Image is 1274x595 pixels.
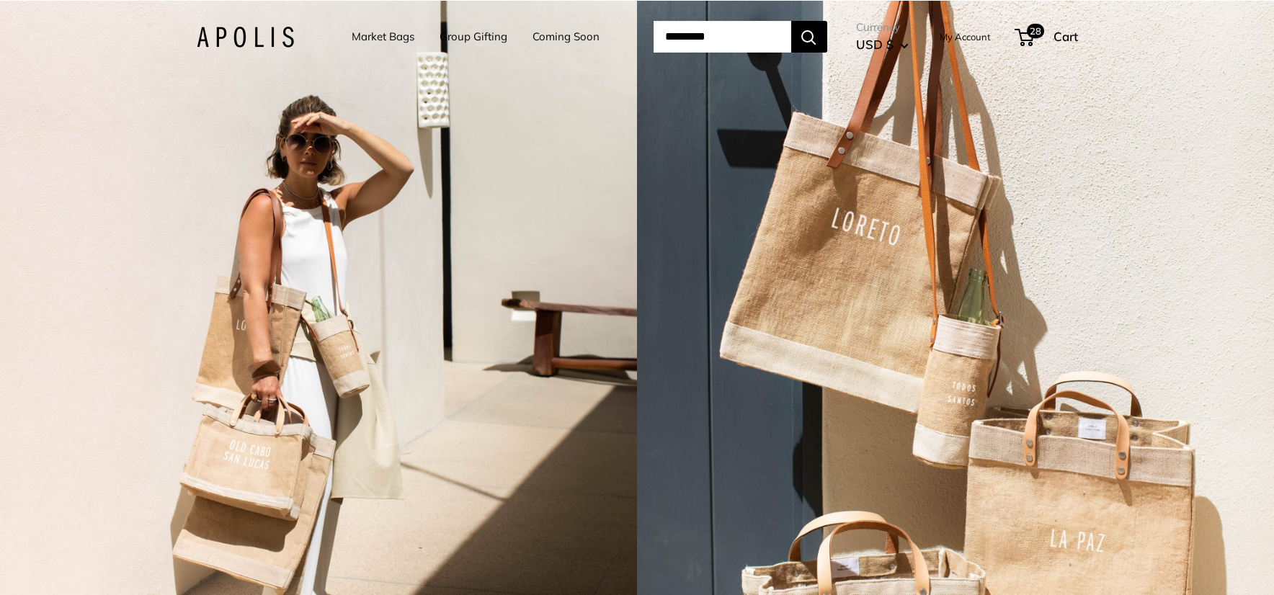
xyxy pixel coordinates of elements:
[1053,29,1078,44] span: Cart
[791,21,827,53] button: Search
[856,17,909,37] span: Currency
[197,27,294,48] img: Apolis
[856,33,909,56] button: USD $
[1016,25,1078,48] a: 28 Cart
[1026,24,1043,38] span: 28
[533,27,600,47] a: Coming Soon
[654,21,791,53] input: Search...
[352,27,414,47] a: Market Bags
[856,37,894,52] span: USD $
[440,27,507,47] a: Group Gifting
[940,28,991,45] a: My Account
